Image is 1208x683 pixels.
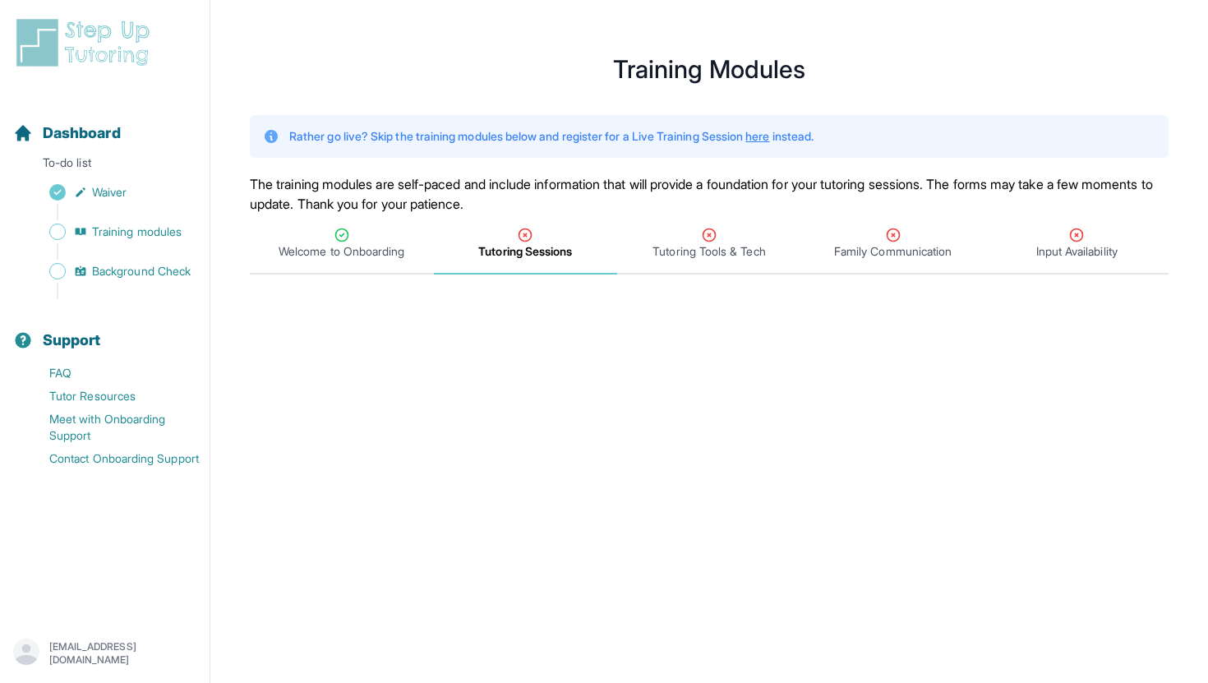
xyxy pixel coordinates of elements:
[13,639,196,668] button: [EMAIL_ADDRESS][DOMAIN_NAME]
[13,385,210,408] a: Tutor Resources
[7,155,203,178] p: To-do list
[250,214,1169,275] nav: Tabs
[7,302,203,358] button: Support
[13,220,210,243] a: Training modules
[1036,243,1118,260] span: Input Availability
[834,243,952,260] span: Family Communication
[250,59,1169,79] h1: Training Modules
[43,122,121,145] span: Dashboard
[92,224,182,240] span: Training modules
[652,243,765,260] span: Tutoring Tools & Tech
[279,243,404,260] span: Welcome to Onboarding
[13,260,210,283] a: Background Check
[289,128,814,145] p: Rather go live? Skip the training modules below and register for a Live Training Session instead.
[92,184,127,201] span: Waiver
[478,243,572,260] span: Tutoring Sessions
[13,181,210,204] a: Waiver
[92,263,191,279] span: Background Check
[7,95,203,151] button: Dashboard
[13,122,121,145] a: Dashboard
[49,640,196,667] p: [EMAIL_ADDRESS][DOMAIN_NAME]
[13,362,210,385] a: FAQ
[13,447,210,470] a: Contact Onboarding Support
[13,408,210,447] a: Meet with Onboarding Support
[13,16,159,69] img: logo
[250,174,1169,214] p: The training modules are self-paced and include information that will provide a foundation for yo...
[745,129,769,143] a: here
[43,329,101,352] span: Support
